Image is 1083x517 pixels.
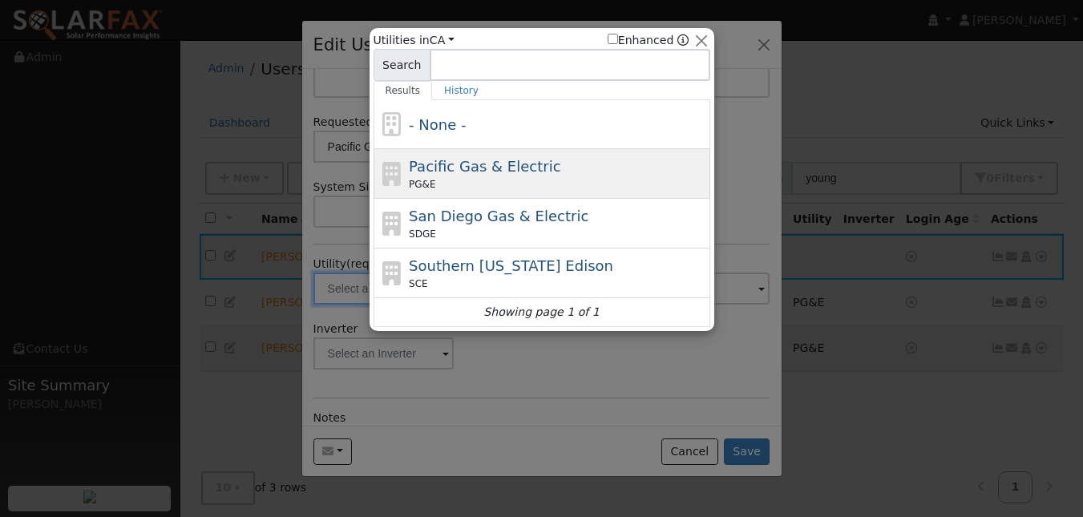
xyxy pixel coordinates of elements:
[483,304,599,321] i: Showing page 1 of 1
[374,81,433,100] a: Results
[409,158,560,175] span: Pacific Gas & Electric
[409,257,613,274] span: Southern [US_STATE] Edison
[409,277,428,291] span: SCE
[374,49,430,81] span: Search
[432,81,491,100] a: History
[409,208,588,224] span: San Diego Gas & Electric
[409,116,466,133] span: - None -
[409,177,435,192] span: PG&E
[409,227,436,241] span: SDGE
